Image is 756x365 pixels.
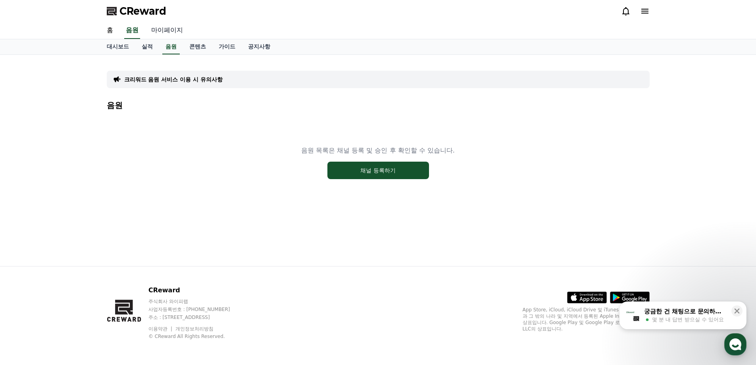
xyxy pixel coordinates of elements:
a: 콘텐츠 [183,39,212,54]
a: CReward [107,5,166,17]
a: 설정 [102,252,152,272]
h4: 음원 [107,101,650,110]
span: CReward [119,5,166,17]
a: 이용약관 [148,326,173,332]
p: © CReward All Rights Reserved. [148,333,245,340]
a: 개인정보처리방침 [175,326,214,332]
a: 음원 [124,22,140,39]
button: 채널 등록하기 [327,162,429,179]
p: 음원 목록은 채널 등록 및 승인 후 확인할 수 있습니다. [301,146,455,155]
a: 홈 [2,252,52,272]
p: 주소 : [STREET_ADDRESS] [148,314,245,321]
a: 실적 [135,39,159,54]
span: 홈 [25,264,30,270]
a: 가이드 [212,39,242,54]
span: 설정 [123,264,132,270]
a: 크리워드 음원 서비스 이용 시 유의사항 [124,75,223,83]
p: App Store, iCloud, iCloud Drive 및 iTunes Store는 미국과 그 밖의 나라 및 지역에서 등록된 Apple Inc.의 서비스 상표입니다. Goo... [523,307,650,332]
p: CReward [148,286,245,295]
a: 대시보드 [100,39,135,54]
a: 공지사항 [242,39,277,54]
a: 홈 [100,22,119,39]
p: 사업자등록번호 : [PHONE_NUMBER] [148,306,245,313]
a: 대화 [52,252,102,272]
a: 마이페이지 [145,22,189,39]
span: 대화 [73,264,82,270]
a: 음원 [162,39,180,54]
p: 주식회사 와이피랩 [148,298,245,305]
